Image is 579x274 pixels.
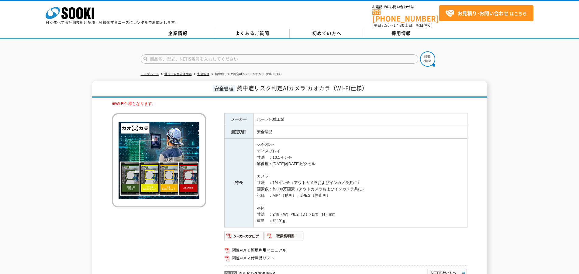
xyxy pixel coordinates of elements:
a: お見積り･お問い合わせはこちら [439,5,533,21]
img: 取扱説明書 [264,231,304,241]
span: 安全管理 [213,85,235,92]
a: 企業情報 [141,29,215,38]
th: 特長 [224,139,253,227]
a: 初めての方へ [290,29,364,38]
th: メーカー [224,113,253,126]
span: 17:30 [394,23,405,28]
span: お電話でのお問い合わせは [372,5,439,9]
p: 日々進化する計測技術と多種・多様化するニーズにレンタルでお応えします。 [46,21,179,24]
a: トップページ [141,72,159,76]
td: ポーラ化成工業 [253,113,467,126]
td: <<仕様>> ディスプレイ 寸法 ：10.1インチ 解像度：[DATE]×[DATE]ピクセル カメラ 寸法 ：1/4インチ（アウトカメラおよびインカメラ共に） 画素数：約800万画素（アウトカ... [253,139,467,227]
th: 測定項目 [224,126,253,139]
li: 熱中症リスク判定AIカメラ カオカラ（Wi-Fi仕様） [210,71,284,78]
img: btn_search.png [420,51,435,67]
img: 熱中症リスク判定AIカメラ カオカラ（Wi-Fi仕様） [112,113,206,207]
a: [PHONE_NUMBER] [372,9,439,22]
a: よくあるご質問 [215,29,290,38]
img: メーカーカタログ [224,231,264,241]
span: 初めての方へ [312,30,341,36]
strong: お見積り･お問い合わせ [457,9,508,17]
a: メーカーカタログ [224,235,264,240]
a: 関連PDF1 簡単利用マニュアル [224,246,467,254]
p: ※Wi-Fi仕様となります。 [112,101,467,107]
a: 関連PDF2 付属品リスト [224,254,467,262]
span: 8:50 [381,23,390,28]
a: 通信・安全管理機器 [164,72,192,76]
td: 安全製品 [253,126,467,139]
span: はこちら [445,9,527,18]
span: 熱中症リスク判定AIカメラ カオカラ（Wi-Fi仕様） [237,84,368,92]
span: (平日 ～ 土日、祝日除く) [372,23,433,28]
input: 商品名、型式、NETIS番号を入力してください [141,54,418,64]
a: 安全管理 [197,72,209,76]
a: 採用情報 [364,29,439,38]
a: 取扱説明書 [264,235,304,240]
